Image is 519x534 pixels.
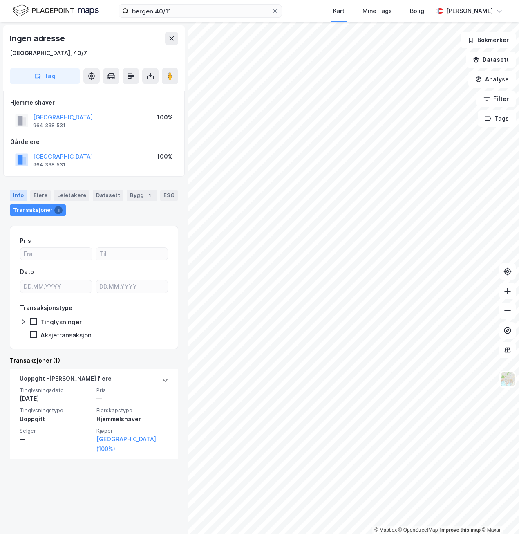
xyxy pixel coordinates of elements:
div: [DATE] [20,394,92,404]
div: 100% [157,152,173,162]
span: Eierskapstype [96,407,168,414]
div: Transaksjoner [10,204,66,216]
button: Analyse [468,71,516,88]
div: Uoppgitt [20,414,92,424]
div: Bolig [410,6,424,16]
input: Søk på adresse, matrikkel, gårdeiere, leietakere eller personer [129,5,272,17]
div: Dato [20,267,34,277]
div: 1 [54,206,63,214]
div: Info [10,190,27,201]
iframe: Chat Widget [478,495,519,534]
img: logo.f888ab2527a4732fd821a326f86c7f29.svg [13,4,99,18]
div: Kontrollprogram for chat [478,495,519,534]
input: Til [96,248,168,260]
span: Tinglysningsdato [20,387,92,394]
div: Uoppgitt - [PERSON_NAME] flere [20,374,112,387]
span: Kjøper [96,427,168,434]
button: Bokmerker [461,32,516,48]
div: Leietakere [54,190,89,201]
div: [GEOGRAPHIC_DATA], 40/7 [10,48,87,58]
div: Bygg [127,190,157,201]
div: Mine Tags [362,6,392,16]
a: Improve this map [440,527,481,533]
div: [PERSON_NAME] [446,6,493,16]
div: Hjemmelshaver [96,414,168,424]
div: ESG [160,190,178,201]
img: Z [500,372,515,387]
div: Tinglysninger [40,318,82,326]
input: Fra [20,248,92,260]
div: 964 338 531 [33,122,65,129]
div: 1 [145,191,154,200]
div: Kart [333,6,345,16]
div: — [20,434,92,444]
span: Pris [96,387,168,394]
div: Transaksjonstype [20,303,72,313]
a: Mapbox [374,527,397,533]
div: Hjemmelshaver [10,98,178,108]
div: Gårdeiere [10,137,178,147]
div: 100% [157,112,173,122]
div: Eiere [30,190,51,201]
span: Tinglysningstype [20,407,92,414]
input: DD.MM.YYYY [20,280,92,293]
button: Datasett [466,52,516,68]
div: Ingen adresse [10,32,66,45]
div: 964 338 531 [33,162,65,168]
a: [GEOGRAPHIC_DATA] (100%) [96,434,168,454]
div: Pris [20,236,31,246]
button: Tags [478,110,516,127]
div: Datasett [93,190,123,201]
button: Tag [10,68,80,84]
div: Transaksjoner (1) [10,356,178,366]
button: Filter [476,91,516,107]
span: Selger [20,427,92,434]
a: OpenStreetMap [398,527,438,533]
div: Aksjetransaksjon [40,331,92,339]
div: — [96,394,168,404]
input: DD.MM.YYYY [96,280,168,293]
